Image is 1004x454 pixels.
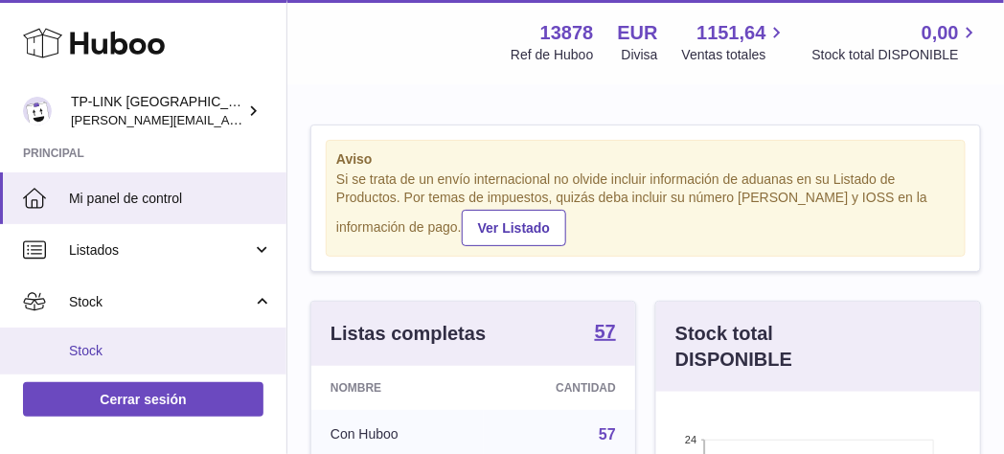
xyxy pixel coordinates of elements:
span: [PERSON_NAME][EMAIL_ADDRESS][DOMAIN_NAME] [71,112,384,127]
span: Stock [69,342,272,360]
strong: 57 [595,322,616,341]
h3: Listas completas [331,321,486,347]
img: celia.yan@tp-link.com [23,97,52,125]
div: TP-LINK [GEOGRAPHIC_DATA], SOCIEDAD LIMITADA [71,93,243,129]
a: Cerrar sesión [23,382,263,417]
a: 57 [599,426,616,443]
strong: 13878 [540,20,594,46]
th: Cantidad [484,366,636,410]
a: 57 [595,322,616,345]
h3: Stock total DISPONIBLE [675,321,894,373]
strong: EUR [618,20,658,46]
span: Stock [69,293,252,311]
span: 0,00 [922,20,959,46]
div: Si se trata de un envío internacional no olvide incluir información de aduanas en su Listado de P... [336,170,955,245]
div: Ref de Huboo [511,46,593,64]
a: Ver Listado [462,210,566,246]
strong: Aviso [336,150,955,169]
a: 0,00 Stock total DISPONIBLE [812,20,981,64]
span: Mi panel de control [69,190,272,208]
a: 1151,64 Ventas totales [682,20,788,64]
span: 1151,64 [696,20,765,46]
span: Stock total DISPONIBLE [812,46,981,64]
div: Divisa [622,46,658,64]
th: Nombre [311,366,484,410]
span: Ventas totales [682,46,788,64]
span: Listados [69,241,252,260]
text: 24 [685,434,696,445]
